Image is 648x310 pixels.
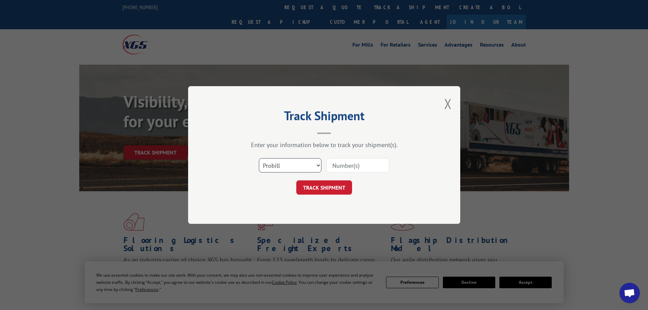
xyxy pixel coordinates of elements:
[444,95,452,113] button: Close modal
[619,283,640,303] div: Open chat
[222,111,426,124] h2: Track Shipment
[296,180,352,195] button: TRACK SHIPMENT
[222,141,426,149] div: Enter your information below to track your shipment(s).
[327,158,389,173] input: Number(s)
